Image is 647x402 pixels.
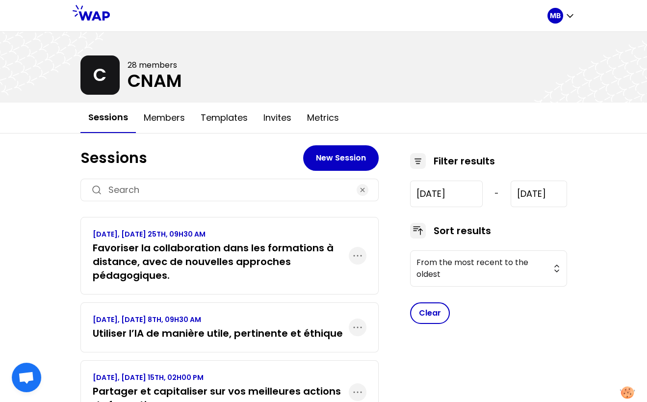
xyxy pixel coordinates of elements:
a: [DATE], [DATE] 25TH, 09H30 AMFavoriser la collaboration dans les formations à distance, avec de n... [93,229,349,282]
button: Members [136,103,193,133]
button: Clear [410,302,450,324]
button: Invites [256,103,299,133]
p: MB [550,11,561,21]
span: - [494,188,499,200]
p: [DATE], [DATE] 15TH, 02H00 PM [93,373,349,382]
span: From the most recent to the oldest [416,257,547,280]
h1: Sessions [80,149,303,167]
div: Ouvrir le chat [12,363,41,392]
button: From the most recent to the oldest [410,250,567,287]
a: [DATE], [DATE] 8TH, 09H30 AMUtiliser l’IA de manière utile, pertinente et éthique [93,315,343,340]
button: New Session [303,145,379,171]
h3: Favoriser la collaboration dans les formations à distance, avec de nouvelles approches pédagogiques. [93,241,349,282]
button: Sessions [80,103,136,133]
input: YYYY-M-D [410,181,483,207]
button: MB [547,8,575,24]
p: [DATE], [DATE] 8TH, 09H30 AM [93,315,343,324]
input: Search [108,183,351,197]
p: [DATE], [DATE] 25TH, 09H30 AM [93,229,349,239]
input: YYYY-M-D [511,181,567,207]
h3: Sort results [434,224,491,238]
h3: Filter results [434,154,495,168]
button: Metrics [299,103,347,133]
h3: Utiliser l’IA de manière utile, pertinente et éthique [93,326,343,340]
button: Templates [193,103,256,133]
